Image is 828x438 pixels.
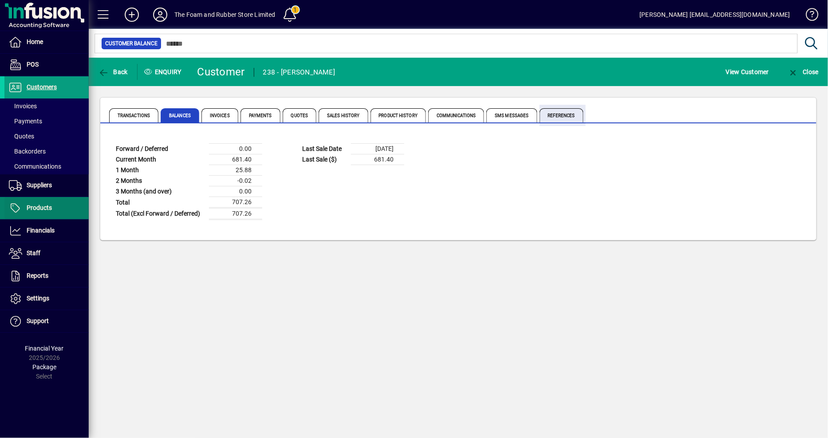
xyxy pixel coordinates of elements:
[209,208,262,220] td: 707.26
[371,108,426,122] span: Product History
[89,64,138,80] app-page-header-button: Back
[428,108,484,122] span: Communications
[640,8,790,22] div: [PERSON_NAME] [EMAIL_ADDRESS][DOMAIN_NAME]
[788,68,819,75] span: Close
[27,249,40,256] span: Staff
[27,38,43,45] span: Home
[161,108,199,122] span: Balances
[241,108,280,122] span: Payments
[4,265,89,287] a: Reports
[111,208,209,220] td: Total (Excl Forward / Deferred)
[27,227,55,234] span: Financials
[27,295,49,302] span: Settings
[109,108,158,122] span: Transactions
[209,176,262,186] td: -0.02
[197,65,245,79] div: Customer
[724,64,771,80] button: View Customer
[209,144,262,154] td: 0.00
[27,182,52,189] span: Suppliers
[799,2,817,31] a: Knowledge Base
[27,317,49,324] span: Support
[4,242,89,264] a: Staff
[32,363,56,371] span: Package
[263,65,335,79] div: 238 - [PERSON_NAME]
[4,31,89,53] a: Home
[209,154,262,165] td: 681.40
[111,165,209,176] td: 1 Month
[96,64,130,80] button: Back
[4,310,89,332] a: Support
[27,272,48,279] span: Reports
[9,118,42,125] span: Payments
[4,159,89,174] a: Communications
[4,99,89,114] a: Invoices
[9,133,34,140] span: Quotes
[111,197,209,208] td: Total
[201,108,238,122] span: Invoices
[298,144,351,154] td: Last Sale Date
[146,7,174,23] button: Profile
[298,154,351,165] td: Last Sale ($)
[118,7,146,23] button: Add
[111,144,209,154] td: Forward / Deferred
[351,154,404,165] td: 681.40
[4,129,89,144] a: Quotes
[4,54,89,76] a: POS
[105,39,158,48] span: Customer Balance
[4,144,89,159] a: Backorders
[351,144,404,154] td: [DATE]
[209,165,262,176] td: 25.88
[98,68,128,75] span: Back
[4,114,89,129] a: Payments
[319,108,368,122] span: Sales History
[209,186,262,197] td: 0.00
[540,108,584,122] span: References
[726,65,769,79] span: View Customer
[9,148,46,155] span: Backorders
[111,176,209,186] td: 2 Months
[25,345,64,352] span: Financial Year
[111,186,209,197] td: 3 Months (and over)
[486,108,537,122] span: SMS Messages
[778,64,828,80] app-page-header-button: Close enquiry
[4,288,89,310] a: Settings
[138,65,191,79] div: Enquiry
[4,197,89,219] a: Products
[9,163,61,170] span: Communications
[27,61,39,68] span: POS
[209,197,262,208] td: 707.26
[785,64,821,80] button: Close
[174,8,276,22] div: The Foam and Rubber Store Limited
[27,204,52,211] span: Products
[283,108,317,122] span: Quotes
[4,174,89,197] a: Suppliers
[9,103,37,110] span: Invoices
[4,220,89,242] a: Financials
[27,83,57,91] span: Customers
[111,154,209,165] td: Current Month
